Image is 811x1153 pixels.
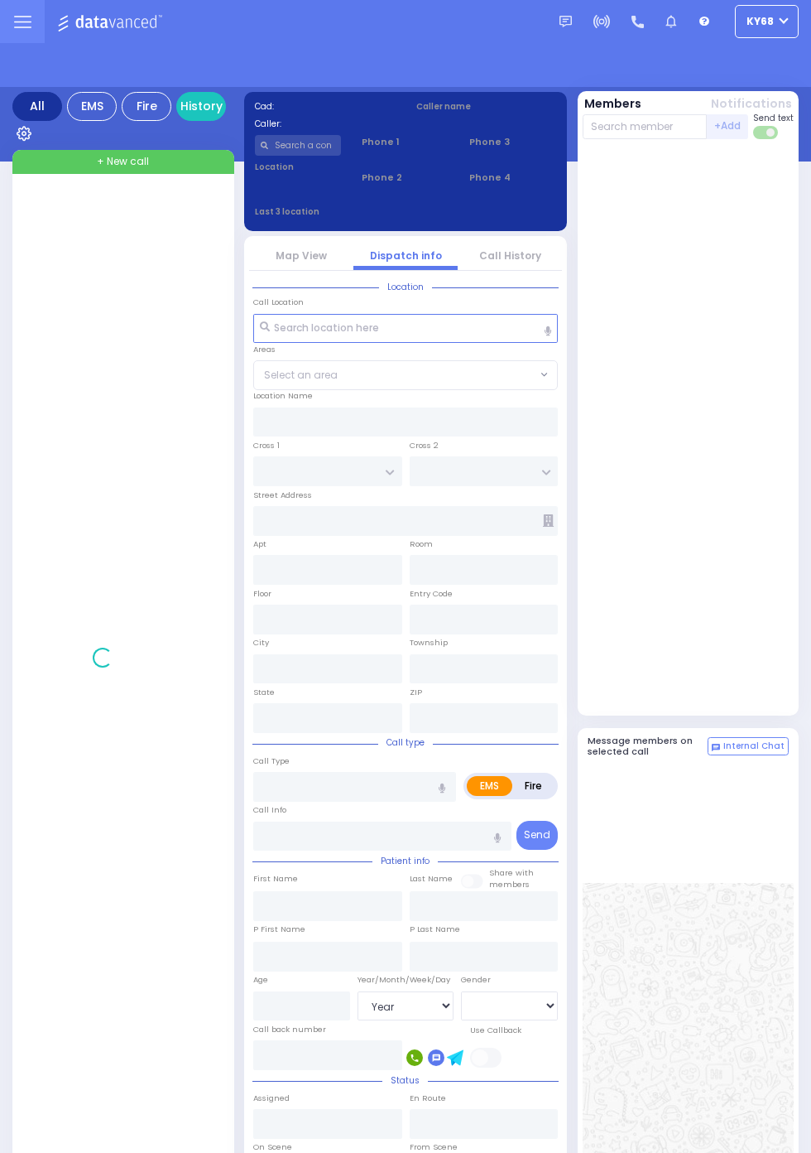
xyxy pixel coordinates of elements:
[253,974,268,986] label: Age
[253,637,269,649] label: City
[57,12,167,32] img: Logo
[410,1141,458,1153] label: From Scene
[253,873,298,885] label: First Name
[469,171,556,185] span: Phone 4
[253,314,558,344] input: Search location here
[255,100,396,113] label: Cad:
[255,161,342,173] label: Location
[253,297,304,308] label: Call Location
[470,1025,521,1036] label: Use Callback
[97,154,149,169] span: + New call
[469,135,556,149] span: Phone 3
[379,281,432,293] span: Location
[410,924,460,935] label: P Last Name
[583,114,708,139] input: Search member
[253,804,286,816] label: Call Info
[479,248,541,263] a: Call History
[255,205,406,218] label: Last 3 location
[12,92,62,121] div: All
[176,92,226,121] a: History
[362,171,449,185] span: Phone 2
[253,490,312,501] label: Street Address
[708,737,789,755] button: Internal Chat
[489,879,530,890] span: members
[253,687,275,698] label: State
[122,92,171,121] div: Fire
[253,390,313,402] label: Location Name
[723,741,785,752] span: Internal Chat
[253,440,280,451] label: Cross 1
[253,924,305,935] label: P First Name
[372,855,438,867] span: Patient info
[410,873,453,885] label: Last Name
[410,538,433,550] label: Room
[253,755,290,767] label: Call Type
[362,135,449,149] span: Phone 1
[410,440,439,451] label: Cross 2
[584,95,641,113] button: Members
[588,736,708,757] h5: Message members on selected call
[410,687,422,698] label: ZIP
[264,368,338,383] span: Select an area
[711,95,792,113] button: Notifications
[253,1093,290,1104] label: Assigned
[253,1141,292,1153] label: On Scene
[253,1024,326,1035] label: Call back number
[746,14,774,29] span: ky68
[382,1074,428,1087] span: Status
[358,974,454,986] div: Year/Month/Week/Day
[276,248,327,263] a: Map View
[753,124,780,141] label: Turn off text
[410,1093,446,1104] label: En Route
[489,867,534,878] small: Share with
[255,118,396,130] label: Caller:
[370,248,442,263] a: Dispatch info
[511,776,555,796] label: Fire
[712,744,720,752] img: comment-alt.png
[253,588,271,600] label: Floor
[253,538,266,550] label: Apt
[67,92,117,121] div: EMS
[253,344,276,355] label: Areas
[735,5,799,38] button: ky68
[410,637,448,649] label: Township
[378,736,433,749] span: Call type
[467,776,512,796] label: EMS
[255,135,342,156] input: Search a contact
[543,514,554,527] span: Other building occupants
[461,974,491,986] label: Gender
[416,100,557,113] label: Caller name
[559,16,572,28] img: message.svg
[753,112,794,124] span: Send text
[516,821,558,850] button: Send
[410,588,453,600] label: Entry Code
